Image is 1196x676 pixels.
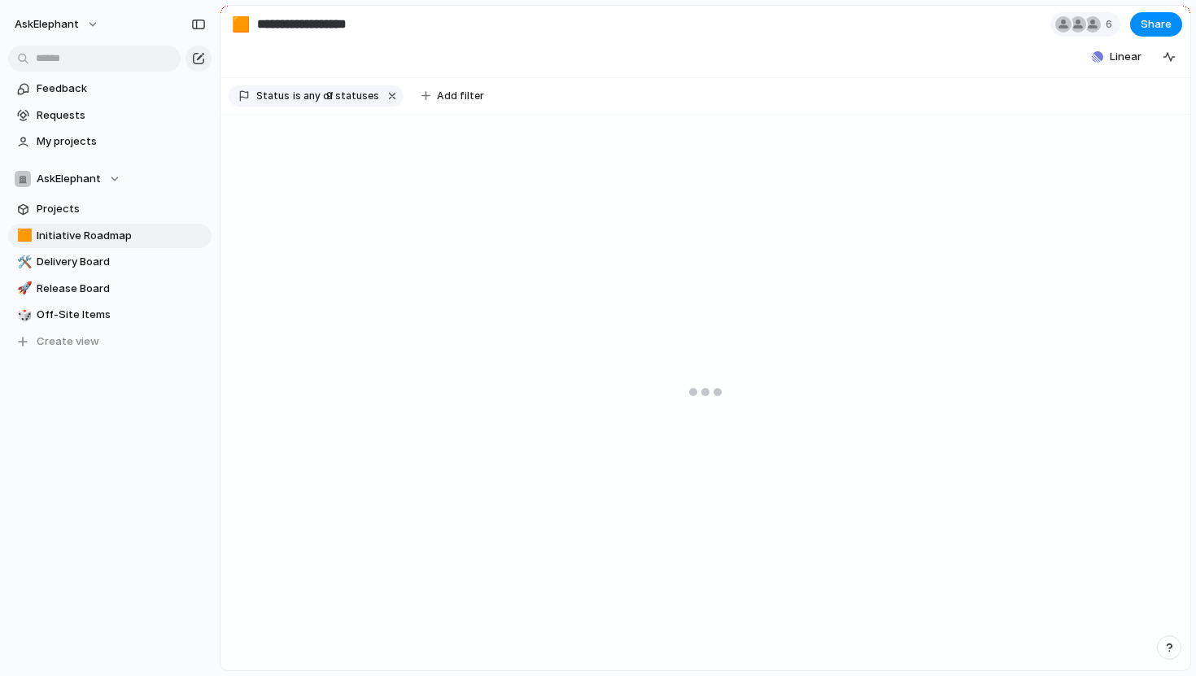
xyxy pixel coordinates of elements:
[334,87,382,105] button: 9 statuses
[8,329,212,354] button: Create view
[37,171,101,187] span: AskElephant
[17,306,28,325] div: 🎲
[232,13,250,35] div: 🟧
[1130,12,1182,37] button: Share
[8,197,212,221] a: Projects
[37,201,206,217] span: Projects
[8,129,212,154] a: My projects
[37,107,206,124] span: Requests
[1085,45,1148,69] button: Linear
[301,89,333,103] span: any of
[437,89,484,103] span: Add filter
[15,254,31,270] button: 🛠️
[37,254,206,270] span: Delivery Board
[17,279,28,298] div: 🚀
[17,253,28,272] div: 🛠️
[15,307,31,323] button: 🎲
[15,281,31,297] button: 🚀
[1141,16,1172,33] span: Share
[290,87,336,105] button: isany of
[8,103,212,128] a: Requests
[256,89,290,103] span: Status
[293,89,301,103] span: is
[8,76,212,101] a: Feedback
[8,167,212,191] button: AskElephant
[412,85,494,107] button: Add filter
[228,11,254,37] button: 🟧
[37,281,206,297] span: Release Board
[8,303,212,327] a: 🎲Off-Site Items
[37,307,206,323] span: Off-Site Items
[37,133,206,150] span: My projects
[8,250,212,274] a: 🛠️Delivery Board
[17,226,28,245] div: 🟧
[15,228,31,244] button: 🟧
[8,224,212,248] a: 🟧Initiative Roadmap
[1110,49,1141,65] span: Linear
[7,11,107,37] button: AskElephant
[37,228,206,244] span: Initiative Roadmap
[37,81,206,97] span: Feedback
[8,277,212,301] a: 🚀Release Board
[321,89,379,103] span: statuses
[15,16,79,33] span: AskElephant
[321,89,335,102] span: 9
[37,334,99,350] span: Create view
[1106,16,1117,33] span: 6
